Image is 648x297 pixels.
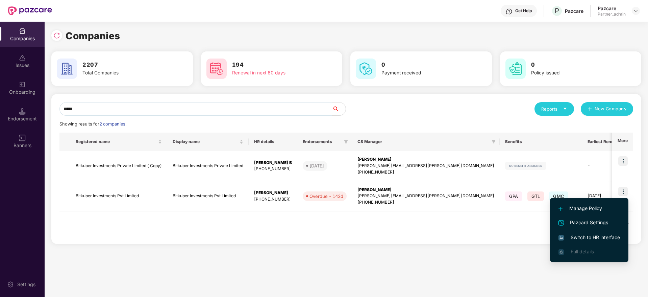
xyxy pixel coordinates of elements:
[557,219,565,227] img: svg+xml;base64,PHN2ZyB4bWxucz0iaHR0cDovL3d3dy53My5vcmcvMjAwMC9zdmciIHdpZHRoPSIyNCIgaGVpZ2h0PSIyNC...
[15,281,38,288] div: Settings
[19,28,26,35] img: svg+xml;base64,PHN2ZyBpZD0iQ29tcGFuaWVzIiB4bWxucz0iaHR0cDovL3d3dy53My5vcmcvMjAwMC9zdmciIHdpZHRoPS...
[70,181,167,212] td: Bitkuber Investments Pvt Limited
[254,160,292,166] div: [PERSON_NAME] B
[558,249,564,255] img: svg+xml;base64,PHN2ZyB4bWxucz0iaHR0cDovL3d3dy53My5vcmcvMjAwMC9zdmciIHdpZHRoPSIxNi4zNjMiIGhlaWdodD...
[309,193,343,200] div: Overdue - 142d
[595,106,627,112] span: New Company
[598,5,626,12] div: Pazcare
[555,7,559,15] span: P
[66,28,120,43] h1: Companies
[254,166,292,172] div: [PHONE_NUMBER]
[565,8,583,14] div: Pazcare
[254,196,292,203] div: [PHONE_NUMBER]
[82,69,168,77] div: Total Companies
[99,121,126,127] span: 2 companies.
[232,61,317,69] h3: 194
[582,151,626,181] td: -
[505,162,546,170] img: svg+xml;base64,PHN2ZyB4bWxucz0iaHR0cDovL3d3dy53My5vcmcvMjAwMC9zdmciIHdpZHRoPSIxMjIiIGhlaWdodD0iMj...
[167,151,249,181] td: Bitkuber Investments Private Limited
[506,8,513,15] img: svg+xml;base64,PHN2ZyBpZD0iSGVscC0zMngzMiIgeG1sbnM9Imh0dHA6Ly93d3cudzMub3JnLzIwMDAvc3ZnIiB3aWR0aD...
[249,133,297,151] th: HR details
[558,207,563,211] img: svg+xml;base64,PHN2ZyB4bWxucz0iaHR0cDovL3d3dy53My5vcmcvMjAwMC9zdmciIHdpZHRoPSIxMi4yMDEiIGhlaWdodD...
[581,102,633,116] button: plusNew Company
[490,138,497,146] span: filter
[541,106,567,112] div: Reports
[357,156,494,163] div: [PERSON_NAME]
[173,139,238,144] span: Display name
[8,6,52,15] img: New Pazcare Logo
[582,133,626,151] th: Earliest Renewal
[332,102,346,116] button: search
[232,69,317,77] div: Renewal in next 60 days
[505,59,526,79] img: svg+xml;base64,PHN2ZyB4bWxucz0iaHR0cDovL3d3dy53My5vcmcvMjAwMC9zdmciIHdpZHRoPSI2MCIgaGVpZ2h0PSI2MC...
[558,235,564,241] img: svg+xml;base64,PHN2ZyB4bWxucz0iaHR0cDovL3d3dy53My5vcmcvMjAwMC9zdmciIHdpZHRoPSIxNiIgaGVpZ2h0PSIxNi...
[76,139,157,144] span: Registered name
[357,199,494,206] div: [PHONE_NUMBER]
[531,61,616,69] h3: 0
[571,249,594,254] span: Full details
[618,156,628,166] img: icon
[357,193,494,199] div: [PERSON_NAME][EMAIL_ADDRESS][PERSON_NAME][DOMAIN_NAME]
[558,205,620,212] span: Manage Policy
[19,135,26,141] img: svg+xml;base64,PHN2ZyB3aWR0aD0iMTYiIGhlaWdodD0iMTYiIHZpZXdCb3g9IjAgMCAxNiAxNiIgZmlsbD0ibm9uZSIgeG...
[57,59,77,79] img: svg+xml;base64,PHN2ZyB4bWxucz0iaHR0cDovL3d3dy53My5vcmcvMjAwMC9zdmciIHdpZHRoPSI2MCIgaGVpZ2h0PSI2MC...
[357,169,494,176] div: [PHONE_NUMBER]
[357,187,494,193] div: [PERSON_NAME]
[309,162,324,169] div: [DATE]
[82,61,168,69] h3: 2207
[167,181,249,212] td: Bitkuber Investments Pvt Limited
[70,151,167,181] td: Bitkuber Investments Private Limited ( Copy)
[588,107,592,112] span: plus
[558,219,620,227] span: Pazcard Settings
[206,59,227,79] img: svg+xml;base64,PHN2ZyB4bWxucz0iaHR0cDovL3d3dy53My5vcmcvMjAwMC9zdmciIHdpZHRoPSI2MCIgaGVpZ2h0PSI2MC...
[515,8,532,14] div: Get Help
[19,108,26,115] img: svg+xml;base64,PHN2ZyB3aWR0aD0iMTQuNSIgaGVpZ2h0PSIxNC41IiB2aWV3Qm94PSIwIDAgMTYgMTYiIGZpbGw9Im5vbm...
[7,281,14,288] img: svg+xml;base64,PHN2ZyBpZD0iU2V0dGluZy0yMHgyMCIgeG1sbnM9Imh0dHA6Ly93d3cudzMub3JnLzIwMDAvc3ZnIiB3aW...
[19,54,26,61] img: svg+xml;base64,PHN2ZyBpZD0iSXNzdWVzX2Rpc2FibGVkIiB4bWxucz0iaHR0cDovL3d3dy53My5vcmcvMjAwMC9zdmciIH...
[357,139,489,144] span: CS Manager
[344,140,348,144] span: filter
[500,133,582,151] th: Benefits
[527,191,544,201] span: GTL
[531,69,616,77] div: Policy issued
[633,8,639,14] img: svg+xml;base64,PHN2ZyBpZD0iRHJvcGRvd24tMzJ4MzIiIHhtbG5zPSJodHRwOi8vd3d3LnczLm9yZy8yMDAwL3N2ZyIgd2...
[563,107,567,111] span: caret-down
[505,191,522,201] span: GPA
[612,133,633,151] th: More
[549,191,568,201] span: GMC
[19,81,26,88] img: svg+xml;base64,PHN2ZyB3aWR0aD0iMjAiIGhlaWdodD0iMjAiIHZpZXdCb3g9IjAgMCAyMCAyMCIgZmlsbD0ibm9uZSIgeG...
[343,138,349,146] span: filter
[356,59,376,79] img: svg+xml;base64,PHN2ZyB4bWxucz0iaHR0cDovL3d3dy53My5vcmcvMjAwMC9zdmciIHdpZHRoPSI2MCIgaGVpZ2h0PSI2MC...
[332,106,346,112] span: search
[53,32,60,39] img: svg+xml;base64,PHN2ZyBpZD0iUmVsb2FkLTMyeDMyIiB4bWxucz0iaHR0cDovL3d3dy53My5vcmcvMjAwMC9zdmciIHdpZH...
[558,234,620,241] span: Switch to HR interface
[381,69,467,77] div: Payment received
[582,181,626,212] td: [DATE]
[381,61,467,69] h3: 0
[254,190,292,196] div: [PERSON_NAME]
[303,139,341,144] span: Endorsements
[167,133,249,151] th: Display name
[357,163,494,169] div: [PERSON_NAME][EMAIL_ADDRESS][PERSON_NAME][DOMAIN_NAME]
[598,12,626,17] div: Partner_admin
[618,187,628,196] img: icon
[59,121,126,127] span: Showing results for
[492,140,496,144] span: filter
[70,133,167,151] th: Registered name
